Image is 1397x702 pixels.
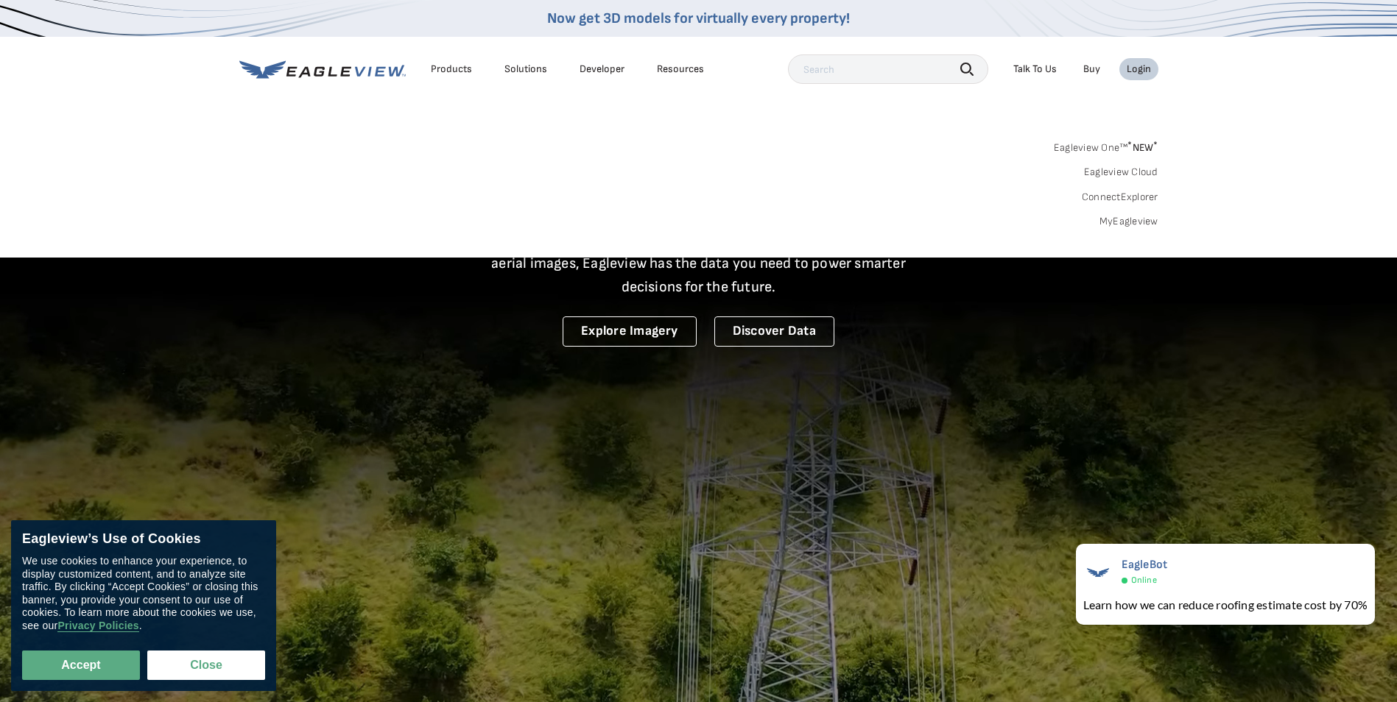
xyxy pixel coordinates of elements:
span: EagleBot [1122,558,1168,572]
a: Eagleview Cloud [1084,166,1158,179]
div: Products [431,63,472,76]
a: Developer [580,63,624,76]
div: Login [1127,63,1151,76]
div: Learn how we can reduce roofing estimate cost by 70% [1083,596,1368,614]
button: Close [147,650,265,680]
a: Buy [1083,63,1100,76]
a: Discover Data [714,316,834,347]
div: Solutions [504,63,547,76]
div: We use cookies to enhance your experience, to display customized content, and to analyze site tra... [22,555,265,632]
button: Accept [22,650,140,680]
div: Eagleview’s Use of Cookies [22,531,265,547]
a: Eagleview One™*NEW* [1054,137,1158,154]
div: Talk To Us [1013,63,1057,76]
p: A new era starts here. Built on more than 3.5 billion high-resolution aerial images, Eagleview ha... [474,228,924,299]
a: Now get 3D models for virtually every property! [547,10,850,27]
input: Search [788,54,988,84]
span: Online [1131,575,1157,586]
a: ConnectExplorer [1082,191,1158,204]
a: Explore Imagery [563,316,697,347]
span: NEW [1127,141,1158,154]
a: Privacy Policies [57,620,138,632]
div: Resources [657,63,704,76]
a: MyEagleview [1099,215,1158,228]
img: EagleBot [1083,558,1113,587]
